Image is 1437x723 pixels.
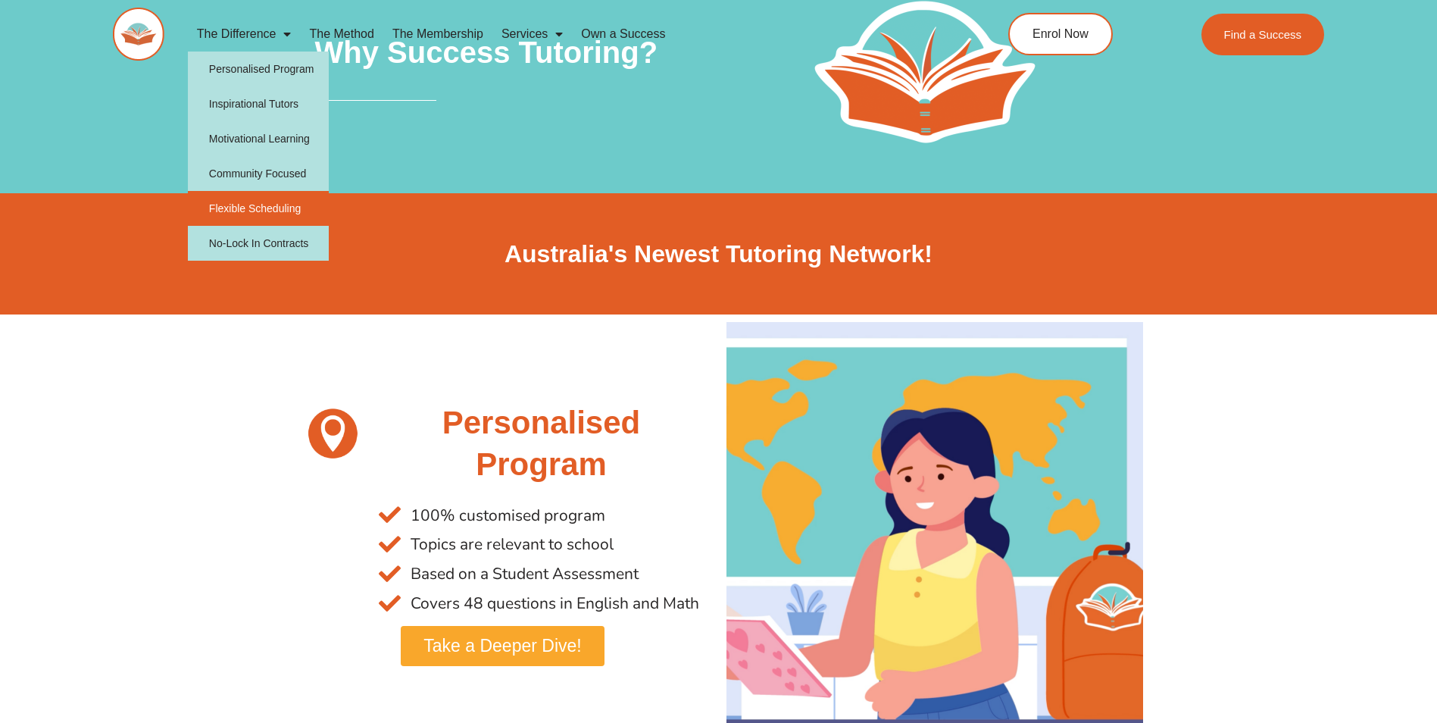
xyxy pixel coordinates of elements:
a: Personalised Program [188,52,330,86]
span: Covers 48 questions in English and Math [407,589,699,618]
span: Topics are relevant to school [407,530,614,559]
h2: Personalised Program [379,402,703,485]
a: The Difference [188,17,301,52]
a: Enrol Now [1008,13,1113,55]
a: Motivational Learning [188,121,330,156]
a: No-Lock In Contracts [188,226,330,261]
ul: The Difference [188,52,330,261]
a: Services [492,17,572,52]
a: The Method [300,17,383,52]
a: Take a Deeper Dive! [401,626,604,666]
a: Flexible Scheduling [188,191,330,226]
h2: Australia's Newest Tutoring Network! [295,239,1143,271]
span: 100% customised program [407,501,605,531]
span: Enrol Now [1032,28,1089,40]
span: Take a Deeper Dive! [423,637,581,655]
a: Find a Success [1201,14,1325,55]
a: The Membership [383,17,492,52]
span: Find a Success [1224,29,1302,40]
a: Own a Success [572,17,674,52]
nav: Menu [188,17,939,52]
a: Inspirational Tutors [188,86,330,121]
span: Based on a Student Assessment [407,559,639,589]
a: Community Focused [188,156,330,191]
iframe: Chat Widget [1185,552,1437,723]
